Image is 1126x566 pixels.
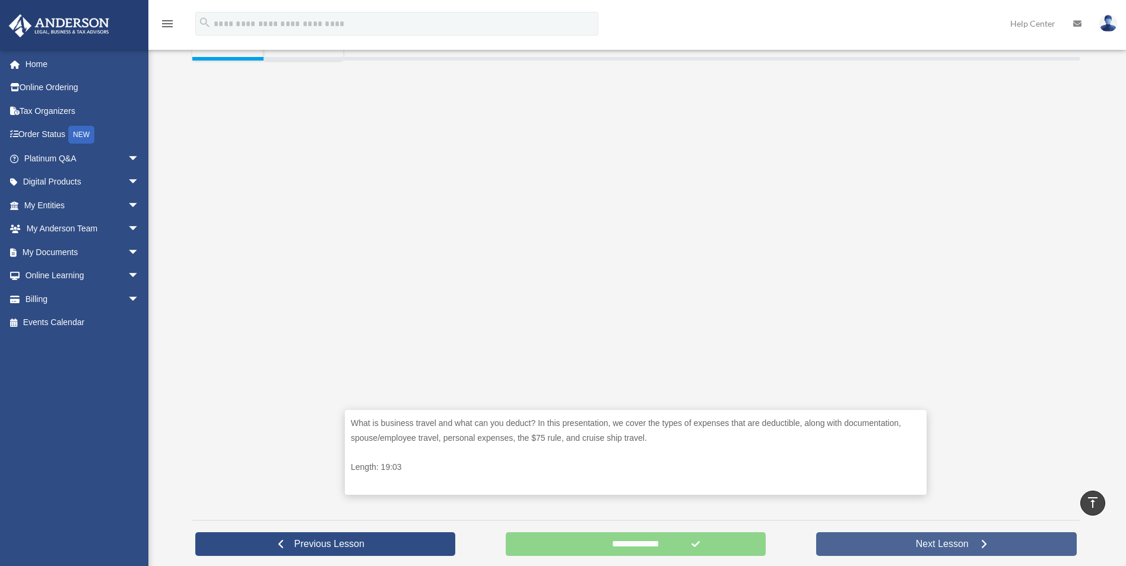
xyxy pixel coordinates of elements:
[5,14,113,37] img: Anderson Advisors Platinum Portal
[8,264,157,288] a: Online Learningarrow_drop_down
[8,311,157,335] a: Events Calendar
[351,460,921,475] p: Length: 19:03
[128,217,151,241] span: arrow_drop_down
[128,170,151,195] span: arrow_drop_down
[351,416,921,445] p: What is business travel and what can you deduct? In this presentation, we cover the types of expe...
[128,193,151,218] span: arrow_drop_down
[816,532,1077,556] a: Next Lesson
[8,240,157,264] a: My Documentsarrow_drop_down
[285,538,374,550] span: Previous Lesson
[8,123,157,147] a: Order StatusNEW
[8,147,157,170] a: Platinum Q&Aarrow_drop_down
[345,77,927,404] iframe: Travel
[128,240,151,265] span: arrow_drop_down
[8,287,157,311] a: Billingarrow_drop_down
[8,170,157,194] a: Digital Productsarrow_drop_down
[1099,15,1117,32] img: User Pic
[128,264,151,288] span: arrow_drop_down
[8,52,157,76] a: Home
[128,287,151,311] span: arrow_drop_down
[195,532,456,556] a: Previous Lesson
[160,21,175,31] a: menu
[8,193,157,217] a: My Entitiesarrow_drop_down
[8,99,157,123] a: Tax Organizers
[160,17,175,31] i: menu
[198,16,211,29] i: search
[906,538,978,550] span: Next Lesson
[1080,491,1105,516] a: vertical_align_top
[68,126,94,144] div: NEW
[8,76,157,100] a: Online Ordering
[1086,495,1100,510] i: vertical_align_top
[8,217,157,241] a: My Anderson Teamarrow_drop_down
[128,147,151,171] span: arrow_drop_down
